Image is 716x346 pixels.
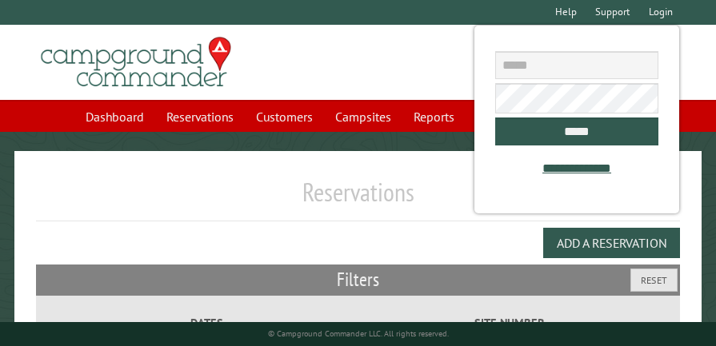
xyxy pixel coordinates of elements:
h1: Reservations [36,177,681,221]
button: Reset [630,268,678,292]
button: Add a Reservation [543,228,680,258]
label: Dates [58,314,355,332]
a: Dashboard [76,101,154,132]
h2: Filters [36,264,681,295]
a: Customers [246,101,322,132]
small: © Campground Commander LLC. All rights reserved. [268,328,449,339]
img: Campground Commander [36,31,236,93]
label: Site Number [361,314,658,332]
a: Reservations [157,101,243,132]
a: Account [467,101,529,132]
a: Campsites [326,101,401,132]
a: Reports [404,101,464,132]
